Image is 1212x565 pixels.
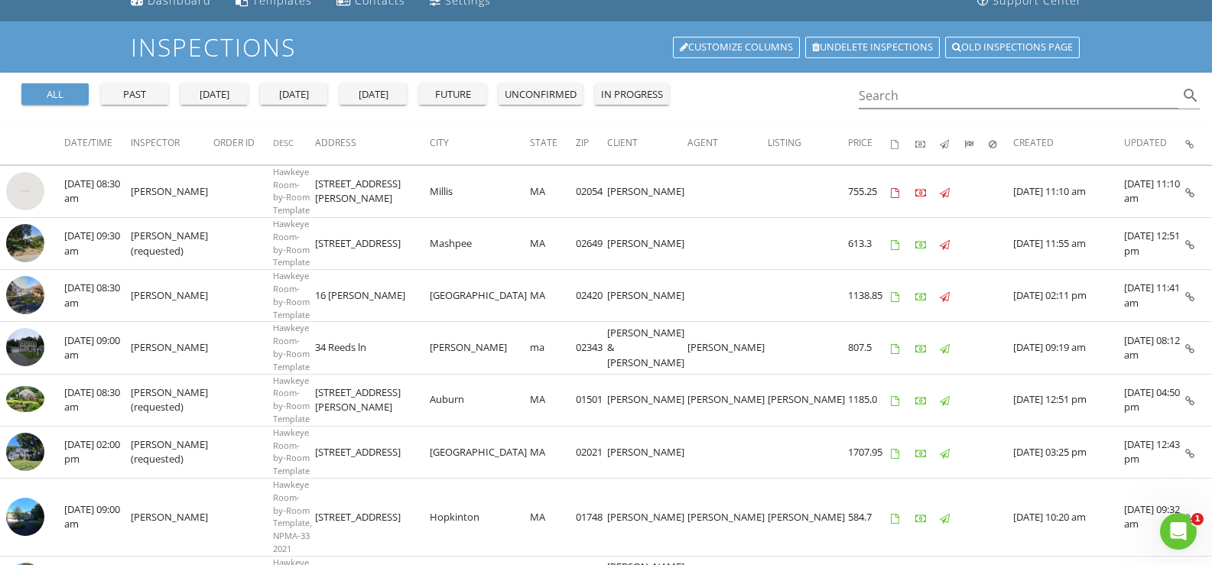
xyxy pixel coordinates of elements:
td: [DATE] 12:51 pm [1124,218,1185,270]
th: City: Not sorted. [430,122,530,164]
td: [PERSON_NAME] & [PERSON_NAME] [607,322,687,374]
td: [PERSON_NAME] [607,478,687,556]
td: [PERSON_NAME] [687,374,768,426]
button: unconfirmed [499,83,583,105]
th: Published: Not sorted. [940,122,964,164]
span: Price [848,136,872,149]
span: Desc [273,137,294,148]
span: Hawkeye Room-by-Room Template, NPMA-33 2021 [273,479,312,554]
td: [DATE] 02:00 pm [64,426,131,478]
td: [PERSON_NAME] [607,218,687,270]
span: Created [1013,136,1054,149]
th: Order ID: Not sorted. [213,122,273,164]
td: MA [530,270,576,322]
td: [STREET_ADDRESS] [315,426,430,478]
div: past [107,87,162,102]
td: 01501 [576,374,607,426]
td: [GEOGRAPHIC_DATA] [430,270,530,322]
button: [DATE] [180,83,248,105]
th: Listing: Not sorted. [768,122,848,164]
td: 34 Reeds ln [315,322,430,374]
img: 9296046%2Freports%2F417136b7-e2d8-4ab6-96ac-7439391eb964%2Fcover_photos%2FV3te7Hkbrrwbwcy9o1iY%2F... [6,433,44,471]
th: Paid: Not sorted. [915,122,940,164]
button: past [101,83,168,105]
td: 1138.85 [848,270,891,322]
td: [PERSON_NAME] [131,322,213,374]
td: 02021 [576,426,607,478]
td: MA [530,165,576,217]
span: Hawkeye Room-by-Room Template [273,375,310,424]
input: Search [859,83,1179,109]
div: all [28,87,83,102]
a: Customize Columns [673,37,800,58]
div: [DATE] [187,87,242,102]
td: 807.5 [848,322,891,374]
td: [PERSON_NAME] [131,165,213,217]
button: [DATE] [340,83,407,105]
span: Hawkeye Room-by-Room Template [273,218,310,268]
button: in progress [595,83,669,105]
img: 9321584%2Fcover_photos%2FGXrsJYIyalOuiZSSj14q%2Fsmall.jpeg [6,386,44,412]
span: Address [315,136,356,149]
td: [PERSON_NAME] [607,270,687,322]
td: 755.25 [848,165,891,217]
td: [DATE] 08:30 am [64,270,131,322]
td: 02649 [576,218,607,270]
td: [DATE] 09:32 am [1124,478,1185,556]
td: [PERSON_NAME] [607,165,687,217]
td: [DATE] 09:19 am [1013,322,1124,374]
span: Updated [1124,136,1167,149]
span: Order ID [213,136,255,149]
div: in progress [601,87,663,102]
span: Inspector [131,136,180,149]
td: [DATE] 11:55 am [1013,218,1124,270]
div: [DATE] [266,87,321,102]
td: [PERSON_NAME] [607,374,687,426]
th: Client: Not sorted. [607,122,687,164]
h1: Inspections [131,34,1080,60]
div: [DATE] [346,87,401,102]
span: Agent [687,136,718,149]
td: [DATE] 08:30 am [64,374,131,426]
span: Listing [768,136,801,149]
span: 1 [1191,513,1204,525]
td: 613.3 [848,218,891,270]
td: [PERSON_NAME] [131,270,213,322]
i: search [1181,86,1200,105]
td: Mashpee [430,218,530,270]
td: Millis [430,165,530,217]
td: [DATE] 10:20 am [1013,478,1124,556]
td: [DATE] 11:10 am [1124,165,1185,217]
td: Auburn [430,374,530,426]
span: State [530,136,557,149]
th: Address: Not sorted. [315,122,430,164]
td: [PERSON_NAME] [687,322,768,374]
button: future [419,83,486,105]
th: Updated: Not sorted. [1124,122,1185,164]
td: MA [530,478,576,556]
td: [STREET_ADDRESS] [315,218,430,270]
td: 1185.0 [848,374,891,426]
th: Desc: Not sorted. [273,122,315,164]
td: ma [530,322,576,374]
td: MA [530,218,576,270]
td: [STREET_ADDRESS][PERSON_NAME] [315,165,430,217]
td: [DATE] 08:12 am [1124,322,1185,374]
a: Old inspections page [945,37,1080,58]
td: [PERSON_NAME] [430,322,530,374]
td: [PERSON_NAME] [687,478,768,556]
td: [STREET_ADDRESS][PERSON_NAME] [315,374,430,426]
span: Hawkeye Room-by-Room Template [273,322,310,372]
td: [DATE] 04:50 pm [1124,374,1185,426]
span: Hawkeye Room-by-Room Template [273,166,310,216]
th: Submitted: Not sorted. [964,122,989,164]
span: Hawkeye Room-by-Room Template [273,427,310,476]
td: [STREET_ADDRESS] [315,478,430,556]
img: streetview [6,276,44,314]
td: [DATE] 12:43 pm [1124,426,1185,478]
th: Created: Not sorted. [1013,122,1124,164]
th: Inspection Details: Not sorted. [1185,122,1212,164]
td: [DATE] 09:00 am [64,322,131,374]
td: [PERSON_NAME] [768,478,848,556]
td: [PERSON_NAME] [768,374,848,426]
